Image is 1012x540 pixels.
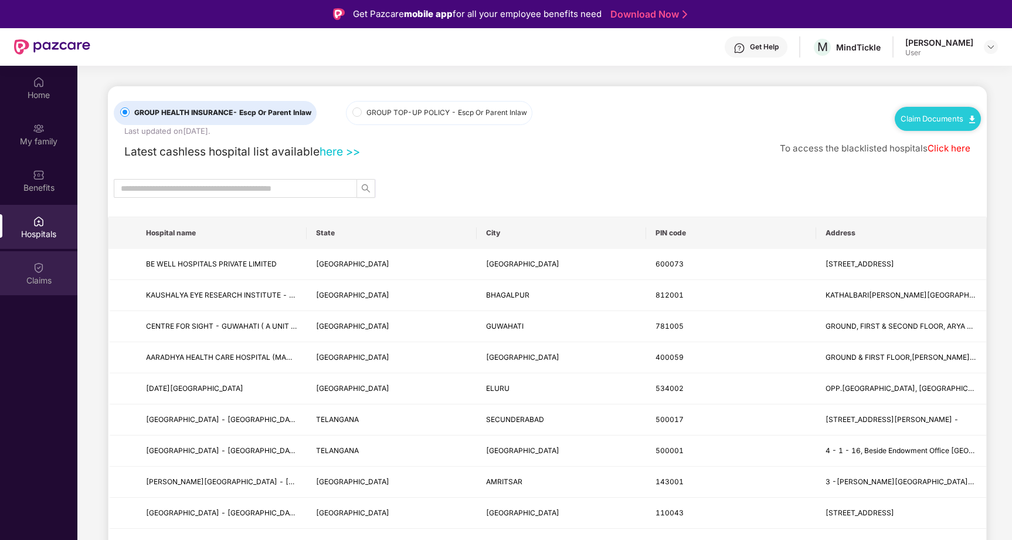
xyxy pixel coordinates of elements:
[656,508,684,517] span: 110043
[137,249,307,280] td: BE WELL HOSPITALS PRIVATE LIMITED
[307,342,477,373] td: MAHARASHTRA
[477,280,647,311] td: BHAGALPUR
[486,477,522,486] span: AMRITSAR
[146,415,301,424] span: [GEOGRAPHIC_DATA] - [GEOGRAPHIC_DATA]
[477,342,647,373] td: MUMBAI
[33,76,45,88] img: svg+xml;base64,PHN2ZyBpZD0iSG9tZSIgeG1sbnM9Imh0dHA6Ly93d3cudzMub3JnLzIwMDAvc3ZnIiB3aWR0aD0iMjAiIG...
[486,446,559,455] span: [GEOGRAPHIC_DATA]
[362,107,532,119] span: GROUP TOP-UP POLICY
[816,498,986,529] td: RZ -40, Gali No -2, A Block, Deenapur Ext, Gurgaon road, Nazafgarh, Delhi
[353,7,602,21] div: Get Pazcare for all your employee benefits need
[316,508,389,517] span: [GEOGRAPHIC_DATA]
[307,404,477,436] td: TELANGANA
[905,37,973,48] div: [PERSON_NAME]
[816,311,986,342] td: GROUND, FIRST & SECOND FLOOR, ARYA MANSION DAG NO. 1608, GS ROAD, BHANGAGARH,
[316,322,389,330] span: [GEOGRAPHIC_DATA]
[826,415,959,424] span: [STREET_ADDRESS][PERSON_NAME] -
[486,415,544,424] span: SECUNDERABAD
[146,384,243,393] span: [DATE][GEOGRAPHIC_DATA]
[816,373,986,404] td: OPP.KPDT High School, Ashok Nagar, Eluru, Eluru District, Andhra Pradesh -534002
[146,353,599,362] span: AARADHYA HEALTH CARE HOSPITAL (MANHARI VENTURES PRIVATE LIMITED) - [GEOGRAPHIC_DATA] (EAST) - [GE...
[826,228,977,238] span: Address
[137,467,307,498] td: NAYYAR HEART INSTITUTE AND SUPERSPECIALITY HOSPITAL - Amritsar
[477,467,647,498] td: AMRITSAR
[477,249,647,280] td: CHENNAI
[656,259,684,268] span: 600073
[656,291,684,299] span: 812001
[307,311,477,342] td: ASSAM
[137,280,307,311] td: KAUSHALYA EYE RESEARCH INSTITUTE - BHAGALPUR
[316,477,389,486] span: [GEOGRAPHIC_DATA]
[656,353,684,362] span: 400059
[646,217,816,249] th: PIN code
[816,436,986,467] td: 4 - 1 - 16, Beside Endowment Office Tilak Road, Abids
[137,436,307,467] td: ADITYA HOSPITAL - Hyderabad
[307,249,477,280] td: TAMIL NADU
[130,107,316,119] span: GROUP HEALTH INSURANCE
[316,353,389,362] span: [GEOGRAPHIC_DATA]
[750,42,779,52] div: Get Help
[905,48,973,58] div: User
[486,384,510,393] span: ELURU
[404,8,453,19] strong: mobile app
[307,373,477,404] td: ANDHRA PRADESH
[826,259,894,268] span: [STREET_ADDRESS]
[320,144,360,158] a: here >>
[477,217,647,249] th: City
[307,280,477,311] td: BIHAR
[137,342,307,373] td: AARADHYA HEALTH CARE HOSPITAL (MANHARI VENTURES PRIVATE LIMITED) - ANDHERI (EAST) - MUMBAI
[316,291,389,299] span: [GEOGRAPHIC_DATA]
[486,508,559,517] span: [GEOGRAPHIC_DATA]
[826,508,894,517] span: [STREET_ADDRESS]
[656,477,684,486] span: 143001
[969,116,975,123] img: svg+xml;base64,PHN2ZyB4bWxucz0iaHR0cDovL3d3dy53My5vcmcvMjAwMC9zdmciIHdpZHRoPSIxMC40IiBoZWlnaHQ9Ij...
[816,280,986,311] td: KATHALBARI,SUKHRAJ RAY ROAD,BHAGALPUR -
[307,467,477,498] td: PUNJAB
[486,353,559,362] span: [GEOGRAPHIC_DATA]
[477,498,647,529] td: NEW DELHI
[146,291,362,299] span: KAUSHALYA EYE RESEARCH INSTITUTE - [GEOGRAPHIC_DATA]
[357,184,375,193] span: search
[316,446,359,455] span: TELANGANA
[137,404,307,436] td: MEENA HOSPITAL - Secunderabad
[146,477,359,486] span: [PERSON_NAME][GEOGRAPHIC_DATA] - [GEOGRAPHIC_DATA]
[816,217,986,249] th: Address
[137,217,307,249] th: Hospital name
[836,42,881,53] div: MindTickle
[316,259,389,268] span: [GEOGRAPHIC_DATA]
[816,342,986,373] td: GROUND & FIRST FLOOR, AARPEE CHAMBERS, NEAR MAROL METRO STATION, ANDHERI (EAST) BEHIND TIMES SQUA...
[817,40,828,54] span: M
[33,123,45,134] img: svg+xml;base64,PHN2ZyB3aWR0aD0iMjAiIGhlaWdodD0iMjAiIHZpZXdCb3g9IjAgMCAyMCAyMCIgZmlsbD0ibm9uZSIgeG...
[477,311,647,342] td: GUWAHATI
[307,217,477,249] th: State
[137,373,307,404] td: CHAITRA HOSPITAL
[451,108,527,117] span: - Escp Or Parent Inlaw
[477,404,647,436] td: SECUNDERABAD
[486,291,529,299] span: BHAGALPUR
[137,311,307,342] td: CENTRE FOR SIGHT - GUWAHATI ( A UNIT OF NEW DELHI CENTRE FOR SIGHT LTD )
[656,322,684,330] span: 781005
[477,436,647,467] td: HYDERABAD
[137,498,307,529] td: Pearl Hospital - New Delhi
[682,8,687,21] img: Stroke
[146,508,301,517] span: [GEOGRAPHIC_DATA] - [GEOGRAPHIC_DATA]
[146,446,301,455] span: [GEOGRAPHIC_DATA] - [GEOGRAPHIC_DATA]
[816,467,986,498] td: 3 - Dasondha Singh Road, Lawrence Road Extension
[486,322,524,330] span: GUWAHATI
[233,108,311,117] span: - Escp Or Parent Inlaw
[146,322,430,330] span: CENTRE FOR SIGHT - GUWAHATI ( A UNIT OF NEW DELHI CENTRE FOR SIGHT LTD )
[486,259,559,268] span: [GEOGRAPHIC_DATA]
[307,436,477,467] td: TELANGANA
[901,114,975,123] a: Claim Documents
[316,415,359,424] span: TELANGANA
[656,415,684,424] span: 500017
[124,144,320,158] span: Latest cashless hospital list available
[610,8,684,21] a: Download Now
[356,179,375,198] button: search
[316,384,389,393] span: [GEOGRAPHIC_DATA]
[477,373,647,404] td: ELURU
[146,259,277,268] span: BE WELL HOSPITALS PRIVATE LIMITED
[333,8,345,20] img: Logo
[733,42,745,54] img: svg+xml;base64,PHN2ZyBpZD0iSGVscC0zMngzMiIgeG1sbnM9Imh0dHA6Ly93d3cudzMub3JnLzIwMDAvc3ZnIiB3aWR0aD...
[656,384,684,393] span: 534002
